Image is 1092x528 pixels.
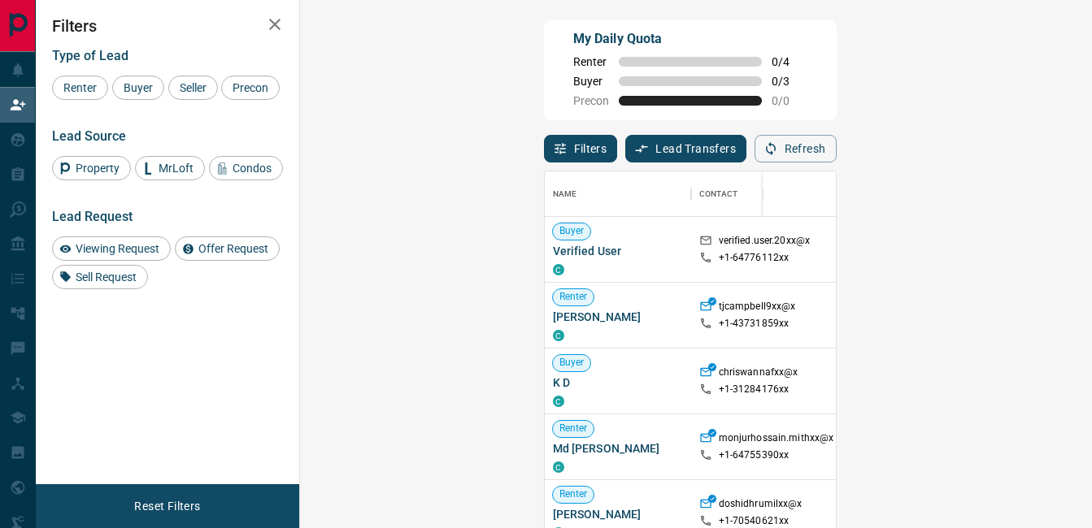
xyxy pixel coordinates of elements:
[553,506,683,522] span: [PERSON_NAME]
[553,487,594,501] span: Renter
[719,383,790,396] p: +1- 31284176xx
[227,81,274,94] span: Precon
[118,81,159,94] span: Buyer
[719,497,803,514] p: doshidhrumilxx@x
[553,440,683,457] span: Md [PERSON_NAME]
[58,81,102,94] span: Renter
[719,431,834,448] p: monjurhossain.mithxx@x
[573,75,609,88] span: Buyer
[553,264,564,275] div: condos.ca
[135,156,205,180] div: MrLoft
[553,330,564,341] div: condos.ca
[124,492,211,520] button: Reset Filters
[70,162,125,175] span: Property
[168,76,218,100] div: Seller
[52,156,131,180] div: Property
[209,156,283,180] div: Condos
[699,171,738,217] div: Contact
[719,317,790,331] p: +1- 43731859xx
[193,242,274,255] span: Offer Request
[545,171,691,217] div: Name
[227,162,277,175] span: Condos
[52,16,283,36] h2: Filters
[153,162,199,175] span: MrLoft
[719,251,790,265] p: +1- 64776112xx
[772,75,807,88] span: 0 / 3
[112,76,164,100] div: Buyer
[772,94,807,107] span: 0 / 0
[573,94,609,107] span: Precon
[719,366,798,383] p: chriswannafxx@x
[719,234,811,251] p: verified.user.20xx@x
[755,135,837,162] button: Refresh
[719,448,790,462] p: +1- 64755390xx
[553,374,683,391] span: K D
[553,309,683,325] span: [PERSON_NAME]
[553,243,683,259] span: Verified User
[553,396,564,407] div: condos.ca
[691,171,821,217] div: Contact
[52,128,126,144] span: Lead Source
[553,461,564,473] div: condos.ca
[625,135,746,162] button: Lead Transfers
[719,300,796,317] p: tjcampbell9xx@x
[553,171,577,217] div: Name
[52,236,171,261] div: Viewing Request
[52,48,128,63] span: Type of Lead
[553,224,591,238] span: Buyer
[553,290,594,304] span: Renter
[52,265,148,289] div: Sell Request
[553,422,594,435] span: Renter
[772,55,807,68] span: 0 / 4
[70,242,165,255] span: Viewing Request
[175,236,280,261] div: Offer Request
[52,76,108,100] div: Renter
[174,81,212,94] span: Seller
[52,209,133,224] span: Lead Request
[553,356,591,370] span: Buyer
[221,76,280,100] div: Precon
[719,514,790,528] p: +1- 70540621xx
[70,270,142,283] span: Sell Request
[544,135,618,162] button: Filters
[573,29,807,49] p: My Daily Quota
[573,55,609,68] span: Renter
